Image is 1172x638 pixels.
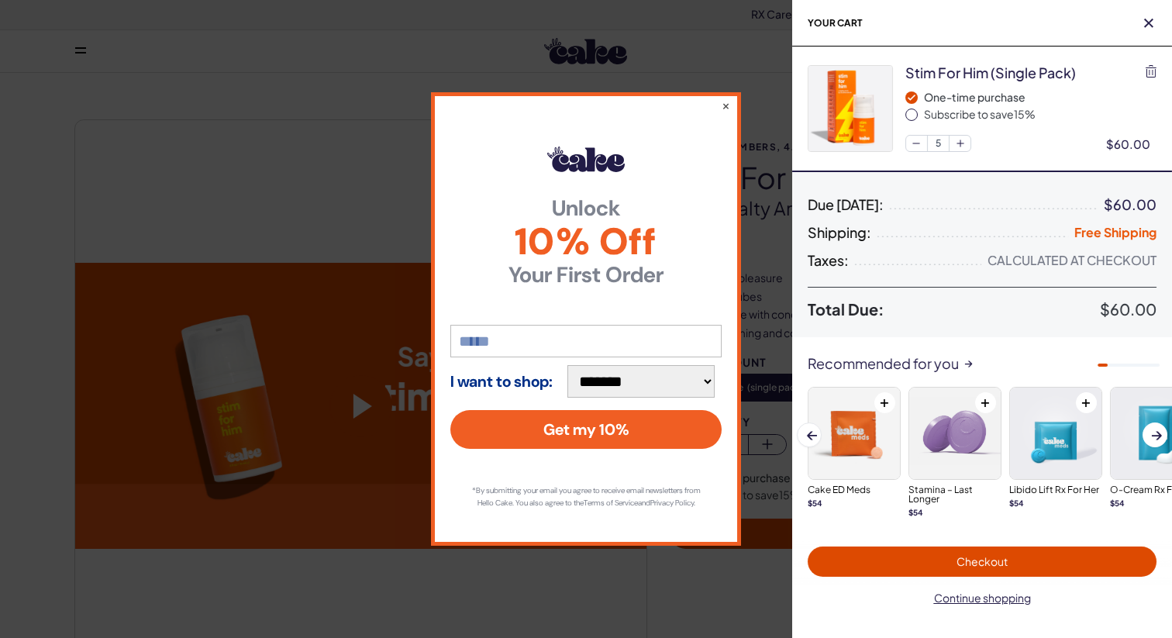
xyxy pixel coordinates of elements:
[908,485,1001,504] h3: Stamina – Last Longer
[909,388,1001,479] img: Stamina – Last Longer
[808,66,892,151] img: LubesandmoreArtboard28.jpg
[808,300,1100,319] span: Total Due:
[1104,197,1156,212] div: $60.00
[792,356,1172,371] div: Recommended for you
[928,136,950,151] span: 5
[1110,498,1125,508] strong: $ 54
[808,388,900,479] img: Cake ED Meds
[957,554,1008,568] span: Checkout
[1009,485,1102,495] h3: Libido Lift Rx For Her
[808,583,1156,613] button: Continue shopping
[988,253,1156,268] div: Calculated at Checkout
[924,90,1156,105] div: One-time purchase
[808,547,1156,577] button: Checkout
[908,387,1001,518] a: Stamina – Last LongerStamina – Last Longer$54
[905,63,1076,82] div: stim for him (single pack)
[1074,224,1156,240] span: Free Shipping
[1010,388,1101,479] img: Libido Lift Rx For Her
[808,485,901,495] h3: Cake ED Meds
[1009,498,1024,508] strong: $ 54
[808,387,901,509] a: Cake ED MedsCake ED Meds$54
[808,225,871,240] span: Shipping:
[808,253,849,268] span: Taxes:
[808,498,822,508] strong: $ 54
[1009,387,1102,509] a: Libido Lift Rx For HerLibido Lift Rx For Her$54
[924,107,1156,122] div: Subscribe to save 15 %
[934,591,1031,605] span: Continue shopping
[1106,136,1156,152] div: $60.00
[1100,299,1156,319] span: $60.00
[808,197,884,212] span: Due [DATE]:
[908,508,923,517] strong: $ 54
